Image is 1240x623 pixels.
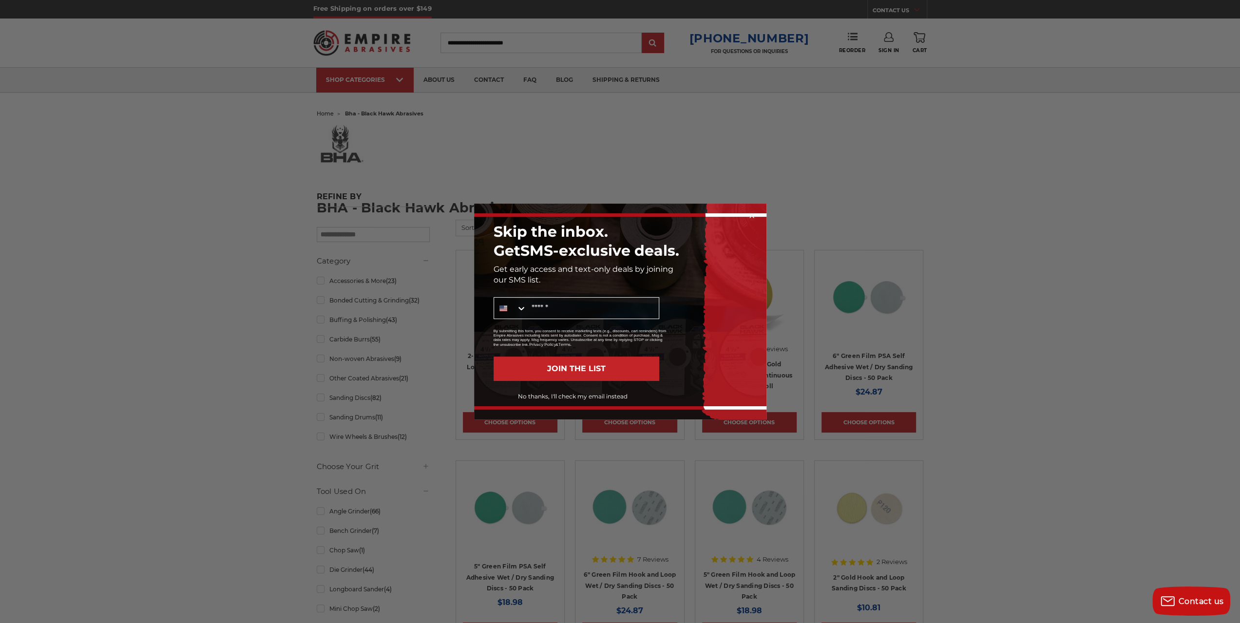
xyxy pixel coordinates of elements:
span: Contact us [1179,597,1224,606]
img: United States [499,304,507,312]
button: Close dialog [747,211,757,221]
button: No thanks, I'll check my email instead [487,388,659,405]
a: Privacy Policy [529,342,555,347]
span: our SMS list. [494,275,540,284]
span: Get early access and text-only deals by joining [494,264,673,274]
span: Skip the inbox. [494,223,608,241]
a: Terms [558,342,571,347]
button: JOIN THE LIST [494,357,659,381]
span: SMS-exclusive deals. [520,242,679,260]
span: Get [494,242,520,260]
button: Search Countries [494,298,527,319]
button: Contact us [1152,586,1230,616]
p: By submitting this form, you consent to receive marketing texts (e.g., discounts, cart reminders)... [494,329,669,347]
